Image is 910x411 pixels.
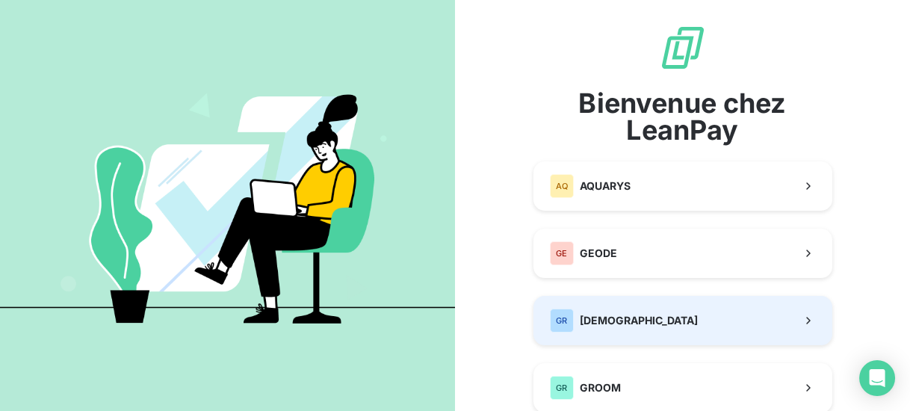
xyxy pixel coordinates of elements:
[533,90,832,143] span: Bienvenue chez LeanPay
[580,313,698,328] span: [DEMOGRAPHIC_DATA]
[533,296,832,345] button: GR[DEMOGRAPHIC_DATA]
[580,179,631,194] span: AQUARYS
[580,246,617,261] span: GEODE
[533,229,832,278] button: GEGEODE
[550,241,574,265] div: GE
[580,380,621,395] span: GROOM
[859,360,895,396] div: Open Intercom Messenger
[659,24,707,72] img: logo sigle
[533,161,832,211] button: AQAQUARYS
[550,174,574,198] div: AQ
[550,376,574,400] div: GR
[550,309,574,333] div: GR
